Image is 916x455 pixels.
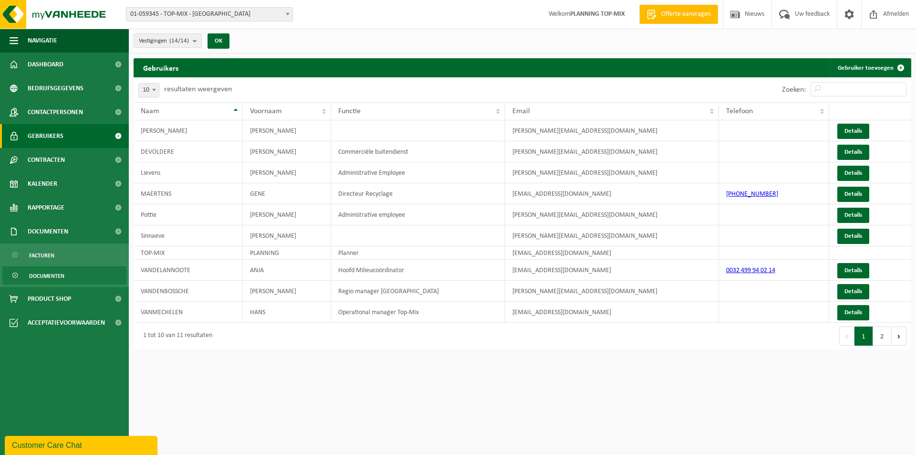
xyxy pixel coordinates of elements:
td: [PERSON_NAME] [243,281,331,302]
a: Documenten [2,266,126,285]
span: Voornaam [250,107,282,115]
a: Details [837,124,869,139]
button: Previous [839,327,854,346]
td: Directeur Recyclage [331,183,506,204]
td: [EMAIL_ADDRESS][DOMAIN_NAME] [505,183,718,204]
span: Navigatie [28,29,57,53]
span: 10 [138,83,159,97]
a: Offerte aanvragen [639,5,718,24]
span: Acceptatievoorwaarden [28,311,105,335]
a: [PHONE_NUMBER] [726,190,778,198]
label: resultaten weergeven [164,85,232,93]
label: Zoeken: [782,86,806,94]
span: 10 [139,84,159,97]
button: Vestigingen(14/14) [134,33,202,48]
span: Rapportage [28,196,64,220]
td: GENE [243,183,331,204]
td: Sinnaeve [134,225,243,246]
span: Documenten [29,267,64,285]
td: [PERSON_NAME][EMAIL_ADDRESS][DOMAIN_NAME] [505,281,718,302]
span: Gebruikers [28,124,63,148]
span: Naam [141,107,159,115]
td: [PERSON_NAME][EMAIL_ADDRESS][DOMAIN_NAME] [505,120,718,141]
button: 1 [854,327,873,346]
td: HANS [243,302,331,323]
td: ANJA [243,260,331,281]
span: Functie [338,107,361,115]
td: [PERSON_NAME] [243,204,331,225]
a: Details [837,145,869,160]
span: 01-059345 - TOP-MIX - Oostende [126,7,293,21]
a: Details [837,208,869,223]
div: 1 tot 10 van 11 resultaten [138,328,212,345]
td: Planner [331,246,506,260]
a: Details [837,284,869,299]
td: Hoofd Milieucoördinator [331,260,506,281]
td: [PERSON_NAME] [134,120,243,141]
iframe: chat widget [5,434,159,455]
span: Product Shop [28,287,71,311]
button: OK [208,33,229,49]
td: DEVOLDERE [134,141,243,162]
td: [PERSON_NAME] [243,141,331,162]
td: TOP-MIX [134,246,243,260]
td: Operational manager Top-Mix [331,302,506,323]
td: [EMAIL_ADDRESS][DOMAIN_NAME] [505,260,718,281]
td: Regio manager [GEOGRAPHIC_DATA] [331,281,506,302]
td: [EMAIL_ADDRESS][DOMAIN_NAME] [505,246,718,260]
td: [PERSON_NAME][EMAIL_ADDRESS][DOMAIN_NAME] [505,141,718,162]
td: [EMAIL_ADDRESS][DOMAIN_NAME] [505,302,718,323]
span: Vestigingen [139,34,189,48]
a: Details [837,229,869,244]
button: 2 [873,327,892,346]
span: Telefoon [726,107,753,115]
strong: PLANNING TOP-MIX [570,11,625,18]
td: VANMECHELEN [134,302,243,323]
button: Next [892,327,906,346]
h2: Gebruikers [134,58,188,77]
td: [PERSON_NAME][EMAIL_ADDRESS][DOMAIN_NAME] [505,162,718,183]
span: Documenten [28,220,68,243]
a: Details [837,263,869,278]
td: PLANNING [243,246,331,260]
span: Contracten [28,148,65,172]
span: Facturen [29,246,54,265]
span: Bedrijfsgegevens [28,76,83,100]
a: Details [837,305,869,320]
td: Administrative employee [331,204,506,225]
td: Administrative Employee [331,162,506,183]
span: Kalender [28,172,57,196]
a: Facturen [2,246,126,264]
a: Details [837,187,869,202]
td: Commerciële buitendienst [331,141,506,162]
td: [PERSON_NAME] [243,120,331,141]
a: Gebruiker toevoegen [830,58,910,77]
td: Lievens [134,162,243,183]
td: [PERSON_NAME] [243,162,331,183]
span: Contactpersonen [28,100,83,124]
count: (14/14) [169,38,189,44]
span: Dashboard [28,53,63,76]
span: Offerte aanvragen [659,10,713,19]
td: [PERSON_NAME][EMAIL_ADDRESS][DOMAIN_NAME] [505,204,718,225]
td: VANDELANNOOTE [134,260,243,281]
td: VANDENBOSSCHE [134,281,243,302]
a: Details [837,166,869,181]
td: Pottie [134,204,243,225]
td: [PERSON_NAME] [243,225,331,246]
td: [PERSON_NAME][EMAIL_ADDRESS][DOMAIN_NAME] [505,225,718,246]
td: MAERTENS [134,183,243,204]
a: 0032 499 94 02 14 [726,267,775,274]
span: 01-059345 - TOP-MIX - Oostende [126,8,292,21]
span: Email [512,107,530,115]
